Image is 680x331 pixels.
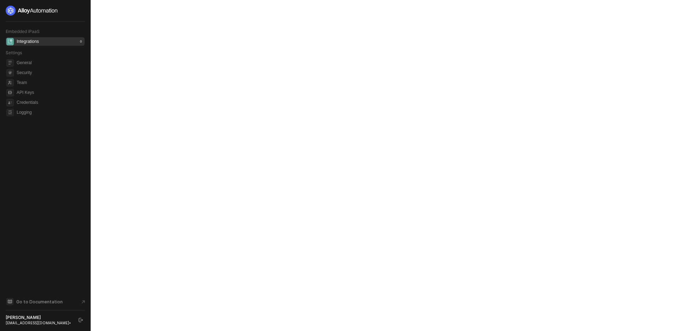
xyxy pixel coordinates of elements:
[6,109,14,116] span: logging
[6,79,14,86] span: team
[80,298,87,305] span: document-arrow
[17,78,83,87] span: Team
[79,318,83,322] span: logout
[79,39,83,44] div: 0
[6,89,14,96] span: api-key
[6,50,22,55] span: Settings
[6,298,13,305] span: documentation
[17,108,83,117] span: Logging
[6,99,14,106] span: credentials
[6,69,14,77] span: security
[17,58,83,67] span: General
[6,29,40,34] span: Embedded iPaaS
[6,38,14,45] span: integrations
[17,88,83,97] span: API Keys
[17,39,39,45] div: Integrations
[6,297,85,306] a: Knowledge Base
[6,6,58,16] img: logo
[6,315,72,320] div: [PERSON_NAME]
[16,299,63,305] span: Go to Documentation
[6,59,14,67] span: general
[6,6,85,16] a: logo
[17,98,83,107] span: Credentials
[6,320,72,325] div: [EMAIL_ADDRESS][DOMAIN_NAME] •
[17,68,83,77] span: Security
